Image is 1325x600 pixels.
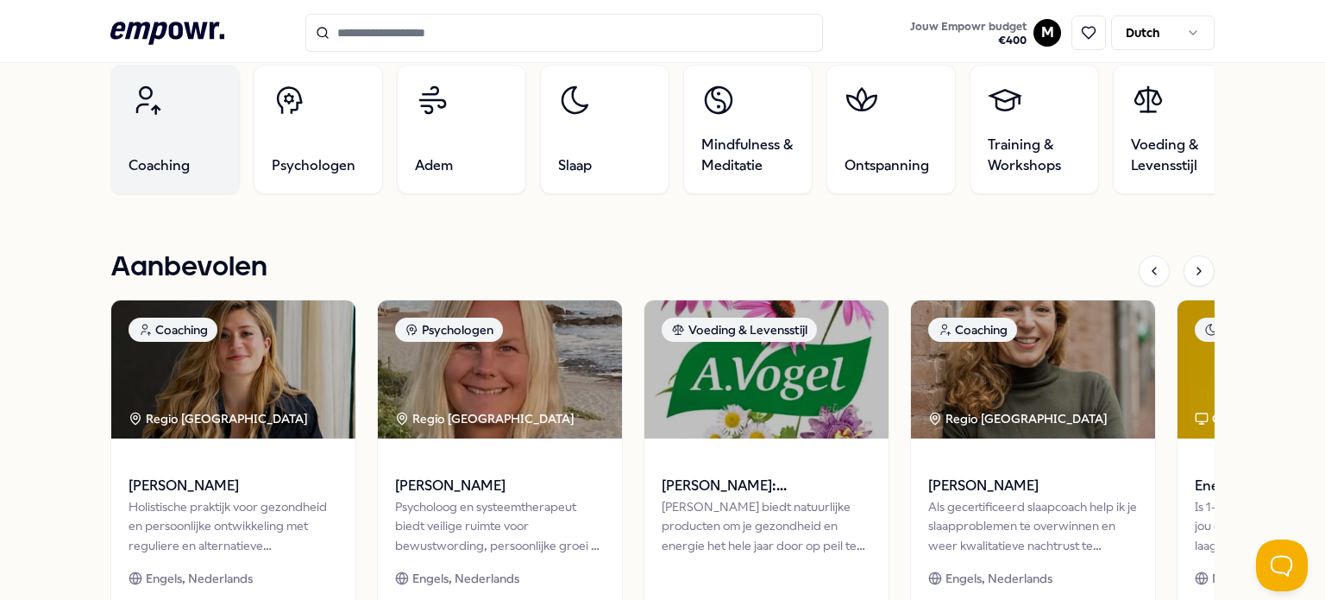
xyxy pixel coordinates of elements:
[907,16,1030,51] button: Jouw Empowr budget€400
[129,318,217,342] div: Coaching
[1256,540,1308,591] iframe: Help Scout Beacon - Open
[395,318,503,342] div: Psychologen
[928,409,1110,428] div: Regio [GEOGRAPHIC_DATA]
[395,409,577,428] div: Regio [GEOGRAPHIC_DATA]
[910,34,1027,47] span: € 400
[129,497,338,555] div: Holistische praktijk voor gezondheid en persoonlijke ontwikkeling met reguliere en alternatieve g...
[305,14,823,52] input: Search for products, categories or subcategories
[110,246,267,289] h1: Aanbevolen
[395,475,605,497] span: [PERSON_NAME]
[415,155,453,176] span: Adem
[378,300,622,439] img: package image
[910,20,1027,34] span: Jouw Empowr budget
[845,155,929,176] span: Ontspanning
[110,65,240,194] a: Coaching
[701,135,794,176] span: Mindfulness & Meditatie
[129,475,338,497] span: [PERSON_NAME]
[146,569,253,588] span: Engels, Nederlands
[1131,135,1224,176] span: Voeding & Levensstijl
[395,497,605,555] div: Psycholoog en systeemtherapeut biedt veilige ruimte voor bewustwording, persoonlijke groei en men...
[129,409,311,428] div: Regio [GEOGRAPHIC_DATA]
[928,497,1138,555] div: Als gecertificeerd slaapcoach help ik je slaapproblemen te overwinnen en weer kwalitatieve nachtr...
[1195,318,1260,342] div: Slaap
[945,569,1052,588] span: Engels, Nederlands
[272,155,355,176] span: Psychologen
[1033,19,1061,47] button: M
[662,475,871,497] span: [PERSON_NAME]: Supplementen
[826,65,956,194] a: Ontspanning
[111,300,355,439] img: package image
[558,155,592,176] span: Slaap
[254,65,383,194] a: Psychologen
[1212,569,1277,588] span: Nederlands
[911,300,1155,439] img: package image
[903,15,1033,51] a: Jouw Empowr budget€400
[683,65,813,194] a: Mindfulness & Meditatie
[928,318,1017,342] div: Coaching
[397,65,526,194] a: Adem
[412,569,519,588] span: Engels, Nederlands
[662,318,817,342] div: Voeding & Levensstijl
[970,65,1099,194] a: Training & Workshops
[1195,409,1248,428] div: Online
[928,475,1138,497] span: [PERSON_NAME]
[129,155,190,176] span: Coaching
[988,135,1081,176] span: Training & Workshops
[1113,65,1242,194] a: Voeding & Levensstijl
[662,497,871,555] div: [PERSON_NAME] biedt natuurlijke producten om je gezondheid en energie het hele jaar door op peil ...
[644,300,889,439] img: package image
[540,65,669,194] a: Slaap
